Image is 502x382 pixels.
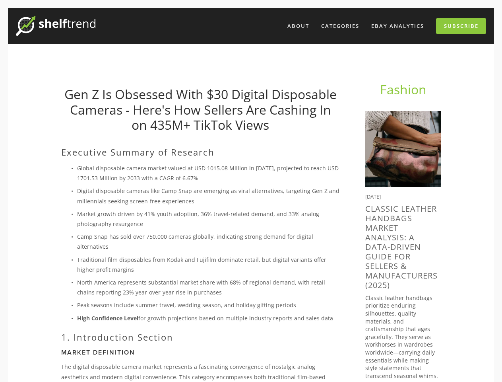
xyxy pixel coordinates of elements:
p: Digital disposable cameras like Camp Snap are emerging as viral alternatives, targeting Gen Z and... [77,186,340,206]
h2: Executive Summary of Research [61,147,340,157]
p: Traditional film disposables from Kodak and Fujifilm dominate retail, but digital variants offer ... [77,255,340,275]
p: Classic leather handbags prioritize enduring silhouettes, quality materials, and craftsmanship th... [365,294,441,380]
p: Global disposable camera market valued at USD 1015.08 Million in [DATE], projected to reach USD 1... [77,163,340,183]
a: Classic Leather Handbags Market Analysis: A Data-Driven Guide for Sellers & Manufacturers (2025) [365,203,438,290]
p: Market growth driven by 41% youth adoption, 36% travel-related demand, and 33% analog photography... [77,209,340,229]
h3: Market Definition [61,349,340,356]
strong: High Confidence Level [77,314,138,322]
a: Subscribe [436,18,486,34]
a: Fashion [380,81,426,98]
a: eBay Analytics [366,19,429,33]
time: [DATE] [365,193,381,200]
p: for growth projections based on multiple industry reports and sales data [77,313,340,323]
p: North America represents substantial market share with 68% of regional demand, with retail chains... [77,277,340,297]
a: Gen Z Is Obsessed With $30 Digital Disposable Cameras - Here's How Sellers Are Cashing In on 435M... [64,86,337,133]
p: Camp Snap has sold over 750,000 cameras globally, indicating strong demand for digital alternatives [77,232,340,251]
img: ShelfTrend [16,16,95,36]
div: Categories [316,19,364,33]
img: Classic Leather Handbags Market Analysis: A Data-Driven Guide for Sellers &amp; Manufacturers (2025) [365,111,441,187]
a: About [282,19,314,33]
p: Peak seasons include summer travel, wedding season, and holiday gifting periods [77,300,340,310]
h2: 1. Introduction Section [61,332,340,342]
